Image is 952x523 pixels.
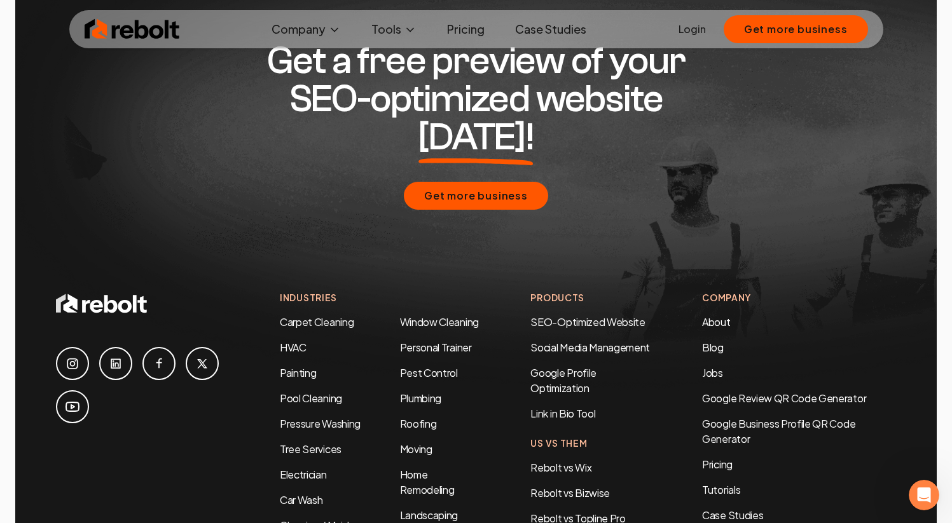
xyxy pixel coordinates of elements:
[530,486,610,499] a: Rebolt vs Bizwise
[280,442,341,456] a: Tree Services
[400,468,455,496] a: Home Remodeling
[261,17,351,42] button: Company
[530,315,645,329] a: SEO-Optimized Website
[702,341,724,354] a: Blog
[437,17,495,42] a: Pricing
[400,315,479,329] a: Window Cleaning
[702,366,723,379] a: Jobs
[679,22,706,37] a: Login
[85,17,180,42] img: Rebolt Logo
[361,17,427,42] button: Tools
[702,315,730,329] a: About
[530,437,651,450] h4: Us Vs Them
[702,391,866,405] a: Google Review QR Code Generator
[280,315,354,329] a: Carpet Cleaning
[280,493,322,506] a: Car Wash
[702,482,896,498] a: Tutorials
[530,341,650,354] a: Social Media Management
[505,17,597,42] a: Case Studies
[232,42,721,156] h2: Get a free preview of your SEO-optimized website
[530,461,591,474] a: Rebolt vs Wix
[400,442,432,456] a: Moving
[400,366,458,379] a: Pest Control
[530,291,651,304] h4: Products
[400,508,458,522] a: Landscaping
[724,15,868,43] button: Get more business
[418,118,534,156] span: [DATE]!
[702,457,896,472] a: Pricing
[702,417,855,445] a: Google Business Profile QR Code Generator
[280,391,342,405] a: Pool Cleaning
[280,291,479,304] h4: Industries
[909,480,939,510] iframe: Intercom live chat
[400,391,441,405] a: Plumbing
[404,182,548,210] button: Get more business
[400,341,472,354] a: Personal Trainer
[280,366,316,379] a: Painting
[400,417,437,430] a: Roofing
[280,468,326,481] a: Electrician
[280,417,361,430] a: Pressure Washing
[702,508,896,523] a: Case Studies
[530,366,597,395] a: Google Profile Optimization
[280,341,307,354] a: HVAC
[702,291,896,304] h4: Company
[530,407,595,420] a: Link in Bio Tool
